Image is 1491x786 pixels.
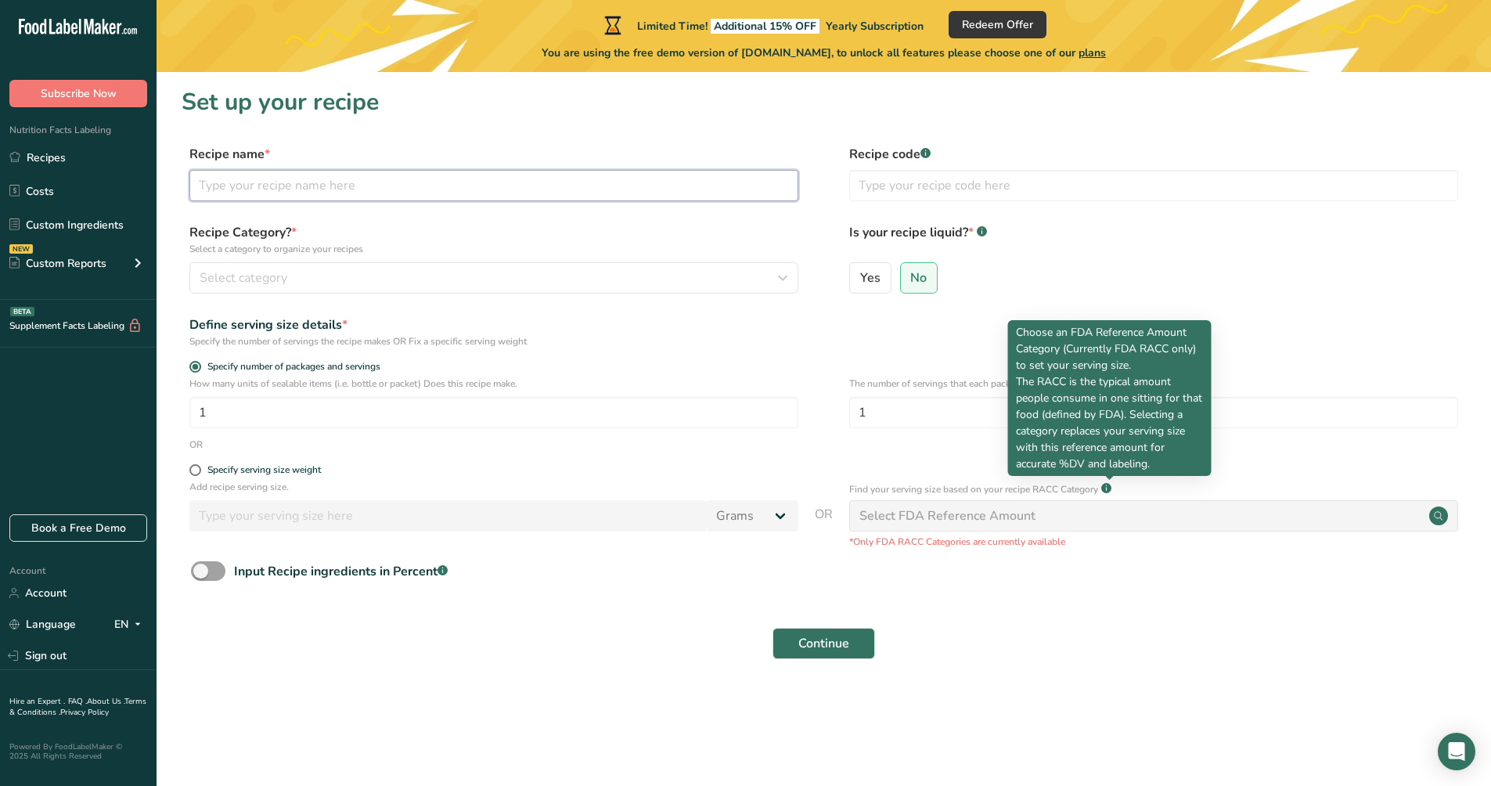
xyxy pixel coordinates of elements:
label: Recipe Category? [189,223,798,256]
span: Redeem Offer [962,16,1033,33]
input: Type your recipe name here [189,170,798,201]
label: Is your recipe liquid? [849,223,1458,256]
p: How many units of sealable items (i.e. bottle or packet) Does this recipe make. [189,377,798,391]
div: Custom Reports [9,255,106,272]
div: Specify the number of servings the recipe makes OR Fix a specific serving weight [189,334,798,348]
label: Recipe name [189,145,798,164]
a: Terms & Conditions . [9,696,146,718]
button: Continue [773,628,875,659]
span: OR [815,505,833,549]
span: Additional 15% OFF [711,19,819,34]
button: Select category [189,262,798,294]
p: Select a category to organize your recipes [189,242,798,256]
p: *Only FDA RACC Categories are currently available [849,535,1458,549]
div: Specify serving size weight [207,464,321,476]
p: Find your serving size based on your recipe RACC Category [849,482,1098,496]
span: plans [1079,45,1106,60]
a: Hire an Expert . [9,696,65,707]
span: Subscribe Now [41,85,117,102]
div: Powered By FoodLabelMaker © 2025 All Rights Reserved [9,742,147,761]
a: Book a Free Demo [9,514,147,542]
label: Recipe code [849,145,1458,164]
span: Select category [200,269,287,287]
button: Subscribe Now [9,80,147,107]
span: Specify number of packages and servings [201,361,380,373]
div: NEW [9,244,33,254]
div: OR [189,438,203,452]
p: The number of servings that each package of your product has. [849,377,1458,391]
span: Yearly Subscription [826,19,924,34]
div: BETA [10,307,34,316]
span: Continue [798,634,849,653]
div: Open Intercom Messenger [1438,733,1475,770]
input: Type your serving size here [189,500,707,532]
a: Language [9,611,76,638]
span: No [910,270,927,286]
span: You are using the free demo version of [DOMAIN_NAME], to unlock all features please choose one of... [542,45,1106,61]
a: FAQ . [68,696,87,707]
p: Add recipe serving size. [189,480,798,494]
div: Input Recipe ingredients in Percent [234,562,448,581]
h1: Set up your recipe [182,85,1466,120]
div: Define serving size details [189,315,798,334]
span: Yes [860,270,881,286]
div: EN [114,615,147,634]
a: Privacy Policy [60,707,109,718]
input: Type your recipe code here [849,170,1458,201]
div: Limited Time! [601,16,924,34]
p: Choose an FDA Reference Amount Category (Currently FDA RACC only) to set your serving size. The R... [1016,324,1204,472]
div: Select FDA Reference Amount [859,507,1035,525]
a: About Us . [87,696,124,707]
button: Redeem Offer [949,11,1046,38]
